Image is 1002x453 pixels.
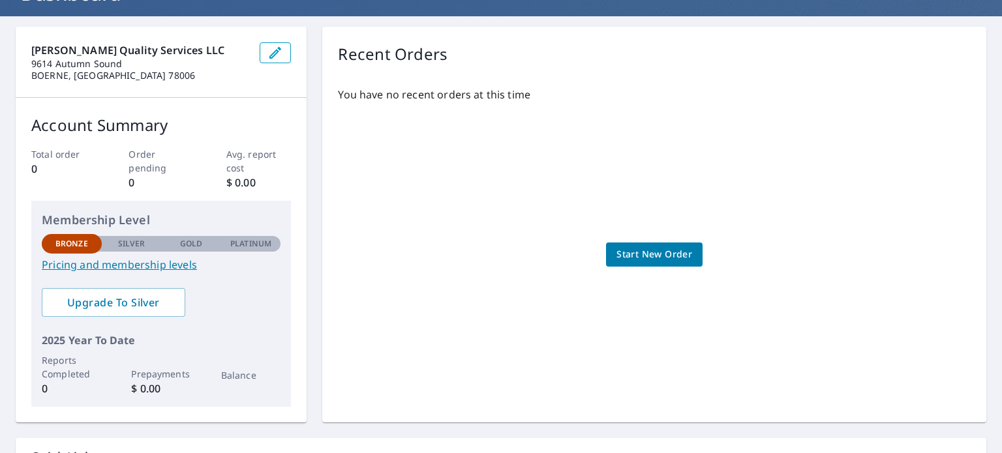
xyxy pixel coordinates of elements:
p: Total order [31,147,97,161]
p: 0 [31,161,97,177]
p: Gold [180,238,202,250]
p: Avg. report cost [226,147,292,175]
p: Platinum [230,238,271,250]
p: Reports Completed [42,353,102,381]
p: Account Summary [31,113,291,137]
a: Pricing and membership levels [42,257,281,272]
p: 0 [129,175,194,190]
p: Prepayments [131,367,191,381]
p: 0 [42,381,102,396]
p: Recent Orders [338,42,448,66]
p: Silver [118,238,145,250]
p: Balance [221,368,281,382]
p: Order pending [129,147,194,175]
a: Upgrade To Silver [42,288,185,317]
p: $ 0.00 [226,175,292,190]
p: [PERSON_NAME] Quality Services LLC [31,42,249,58]
p: You have no recent orders at this time [338,87,971,102]
p: 2025 Year To Date [42,332,281,348]
p: $ 0.00 [131,381,191,396]
a: Start New Order [606,242,703,267]
p: 9614 Autumn Sound [31,58,249,70]
p: Membership Level [42,211,281,229]
span: Upgrade To Silver [52,295,175,310]
p: Bronze [55,238,88,250]
p: BOERNE, [GEOGRAPHIC_DATA] 78006 [31,70,249,81]
span: Start New Order [616,246,692,263]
